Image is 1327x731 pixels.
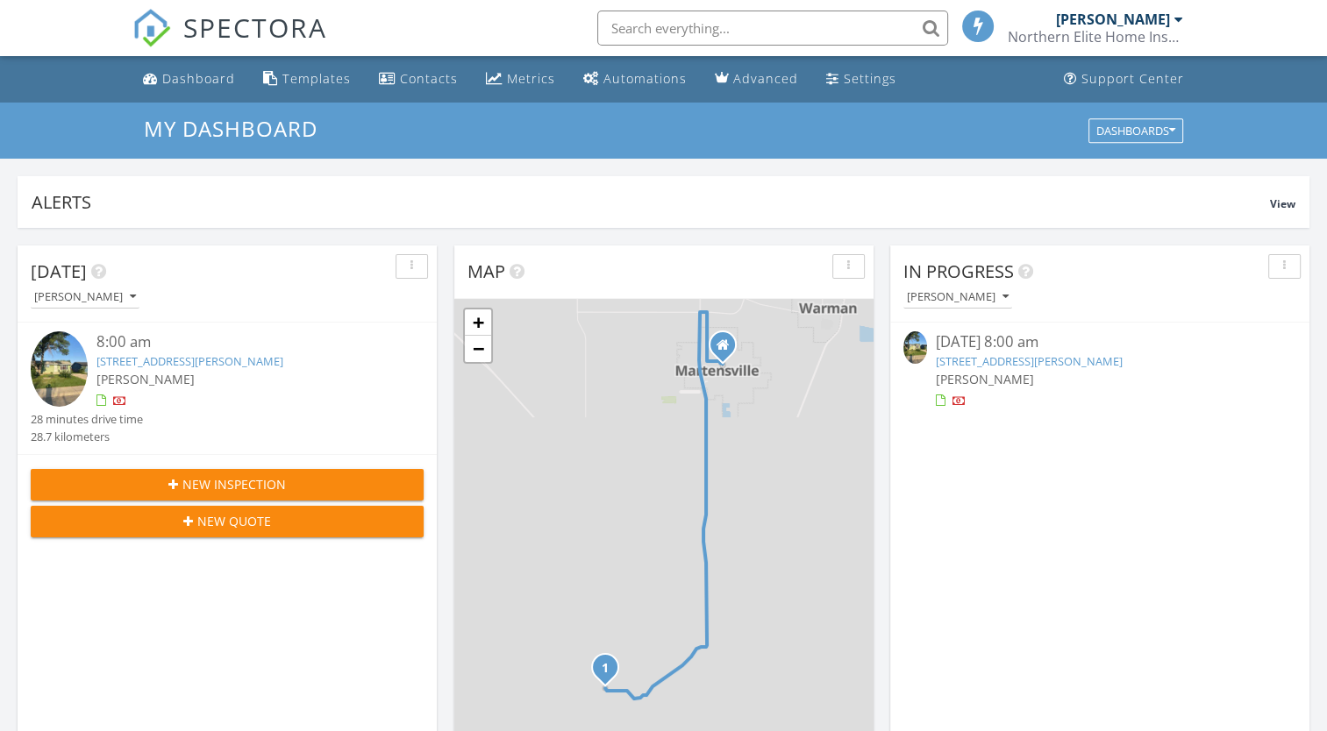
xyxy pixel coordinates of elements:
[96,371,195,387] span: [PERSON_NAME]
[96,331,391,353] div: 8:00 am
[31,331,424,445] a: 8:00 am [STREET_ADDRESS][PERSON_NAME] [PERSON_NAME] 28 minutes drive time 28.7 kilometers
[282,70,351,87] div: Templates
[31,506,424,537] button: New Quote
[256,63,358,96] a: Templates
[96,353,283,369] a: [STREET_ADDRESS][PERSON_NAME]
[903,331,927,363] img: 9369430%2Fcover_photos%2FS5iIUoQL15dPTtt9q87C%2Fsmall.jpg
[31,469,424,500] button: New Inspection
[1056,11,1170,28] div: [PERSON_NAME]
[136,63,242,96] a: Dashboard
[132,9,171,47] img: The Best Home Inspection Software - Spectora
[132,24,327,60] a: SPECTORA
[183,9,327,46] span: SPECTORA
[144,114,317,143] span: My Dashboard
[603,70,687,87] div: Automations
[1081,70,1184,87] div: Support Center
[936,353,1123,369] a: [STREET_ADDRESS][PERSON_NAME]
[372,63,465,96] a: Contacts
[903,286,1012,309] button: [PERSON_NAME]
[936,371,1034,387] span: [PERSON_NAME]
[31,331,88,407] img: 9369430%2Fcover_photos%2FS5iIUoQL15dPTtt9q87C%2Fsmall.jpg
[733,70,798,87] div: Advanced
[1270,196,1295,211] span: View
[182,475,286,493] span: New Inspection
[844,70,896,87] div: Settings
[605,667,616,678] div: 823 Steeves Ave, Saskatoon, SK S7L 5N2
[465,336,491,362] a: Zoom out
[31,429,143,445] div: 28.7 kilometers
[197,512,271,530] span: New Quote
[1088,118,1183,143] button: Dashboards
[903,331,1296,409] a: [DATE] 8:00 am [STREET_ADDRESS][PERSON_NAME] [PERSON_NAME]
[31,259,87,283] span: [DATE]
[1057,63,1191,96] a: Support Center
[479,63,562,96] a: Metrics
[903,259,1014,283] span: In Progress
[1008,28,1183,46] div: Northern Elite Home Inspection Ltd.
[31,411,143,428] div: 28 minutes drive time
[162,70,235,87] div: Dashboard
[597,11,948,46] input: Search everything...
[31,286,139,309] button: [PERSON_NAME]
[907,291,1009,303] div: [PERSON_NAME]
[400,70,458,87] div: Contacts
[1096,124,1175,137] div: Dashboards
[32,190,1270,214] div: Alerts
[723,344,733,355] div: PO Box 1062, Martensville SK S0K 2T0
[602,663,609,675] i: 1
[819,63,903,96] a: Settings
[576,63,694,96] a: Automations (Basic)
[708,63,805,96] a: Advanced
[465,309,491,336] a: Zoom in
[507,70,555,87] div: Metrics
[936,331,1263,353] div: [DATE] 8:00 am
[34,291,136,303] div: [PERSON_NAME]
[467,259,505,283] span: Map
